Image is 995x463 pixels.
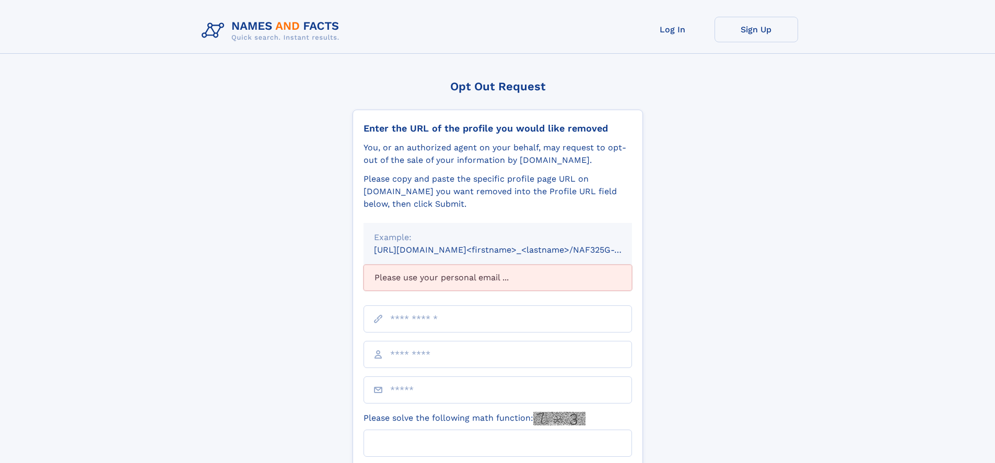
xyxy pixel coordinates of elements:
div: Please use your personal email ... [364,265,632,291]
a: Sign Up [715,17,798,42]
div: Example: [374,231,622,244]
div: You, or an authorized agent on your behalf, may request to opt-out of the sale of your informatio... [364,141,632,167]
label: Please solve the following math function: [364,412,586,425]
a: Log In [631,17,715,42]
div: Enter the URL of the profile you would like removed [364,123,632,134]
small: [URL][DOMAIN_NAME]<firstname>_<lastname>/NAF325G-xxxxxxxx [374,245,652,255]
div: Please copy and paste the specific profile page URL on [DOMAIN_NAME] you want removed into the Pr... [364,173,632,210]
img: Logo Names and Facts [197,17,348,45]
div: Opt Out Request [353,80,643,93]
